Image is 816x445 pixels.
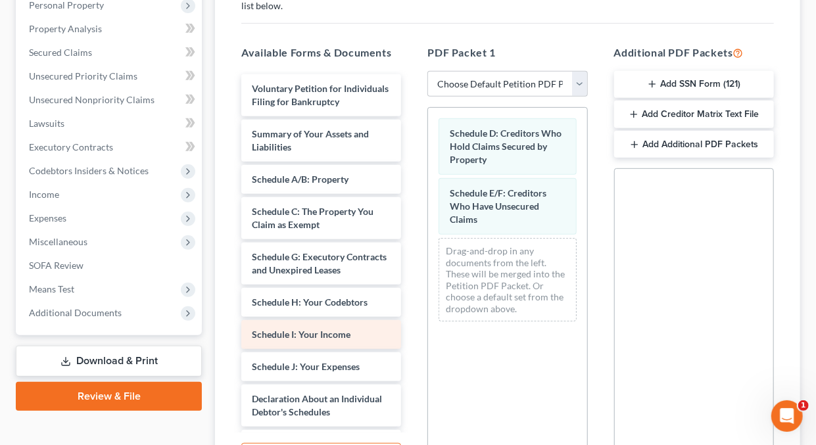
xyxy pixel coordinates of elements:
[29,307,122,318] span: Additional Documents
[18,64,202,88] a: Unsecured Priority Claims
[18,17,202,41] a: Property Analysis
[450,187,546,225] span: Schedule E/F: Creditors Who Have Unsecured Claims
[29,189,59,200] span: Income
[18,135,202,159] a: Executory Contracts
[798,400,809,411] span: 1
[252,329,350,340] span: Schedule I: Your Income
[614,45,774,60] h5: Additional PDF Packets
[29,165,149,176] span: Codebtors Insiders & Notices
[252,361,360,372] span: Schedule J: Your Expenses
[29,141,113,152] span: Executory Contracts
[29,118,64,129] span: Lawsuits
[427,45,587,60] h5: PDF Packet 1
[18,88,202,112] a: Unsecured Nonpriority Claims
[252,393,382,417] span: Declaration About an Individual Debtor's Schedules
[16,346,202,377] a: Download & Print
[29,283,74,294] span: Means Test
[18,112,202,135] a: Lawsuits
[29,212,66,223] span: Expenses
[252,174,348,185] span: Schedule A/B: Property
[614,131,774,158] button: Add Additional PDF Packets
[439,238,576,321] div: Drag-and-drop in any documents from the left. These will be merged into the Petition PDF Packet. ...
[614,71,774,99] button: Add SSN Form (121)
[29,47,92,58] span: Secured Claims
[16,382,202,411] a: Review & File
[450,128,562,165] span: Schedule D: Creditors Who Hold Claims Secured by Property
[29,260,84,271] span: SOFA Review
[252,296,368,308] span: Schedule H: Your Codebtors
[18,254,202,277] a: SOFA Review
[252,83,389,107] span: Voluntary Petition for Individuals Filing for Bankruptcy
[241,45,401,60] h5: Available Forms & Documents
[29,23,102,34] span: Property Analysis
[29,236,87,247] span: Miscellaneous
[771,400,803,432] iframe: Intercom live chat
[252,206,373,230] span: Schedule C: The Property You Claim as Exempt
[29,94,155,105] span: Unsecured Nonpriority Claims
[252,251,387,275] span: Schedule G: Executory Contracts and Unexpired Leases
[18,41,202,64] a: Secured Claims
[29,70,137,82] span: Unsecured Priority Claims
[252,128,369,152] span: Summary of Your Assets and Liabilities
[614,101,774,128] button: Add Creditor Matrix Text File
